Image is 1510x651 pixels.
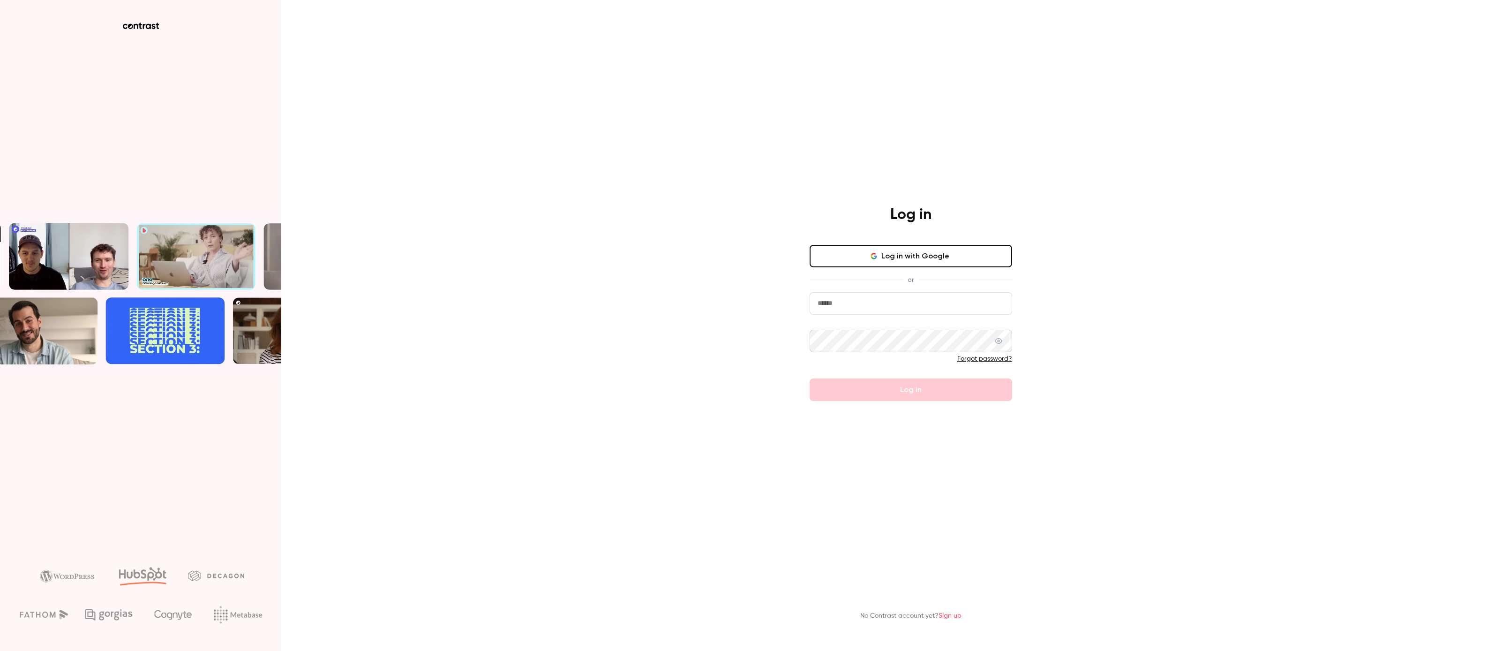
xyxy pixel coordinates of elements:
h4: Log in [890,205,932,224]
a: Forgot password? [957,356,1012,362]
span: or [903,275,918,285]
img: decagon [188,570,244,581]
a: Sign up [939,613,962,619]
button: Log in with Google [810,245,1012,267]
p: No Contrast account yet? [860,611,962,621]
